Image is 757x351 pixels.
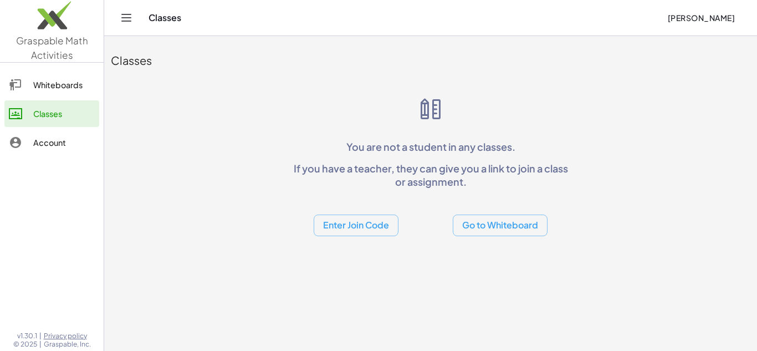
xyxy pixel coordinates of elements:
[4,72,99,98] a: Whiteboards
[658,8,744,28] button: [PERSON_NAME]
[289,140,572,153] p: You are not a student in any classes.
[117,9,135,27] button: Toggle navigation
[453,215,548,236] button: Go to Whiteboard
[4,100,99,127] a: Classes
[33,107,95,120] div: Classes
[667,13,735,23] span: [PERSON_NAME]
[314,215,398,236] button: Enter Join Code
[16,34,88,61] span: Graspable Math Activities
[44,332,91,340] a: Privacy policy
[13,340,37,349] span: © 2025
[39,340,42,349] span: |
[33,78,95,91] div: Whiteboards
[4,129,99,156] a: Account
[111,53,750,68] div: Classes
[44,340,91,349] span: Graspable, Inc.
[289,162,572,188] p: If you have a teacher, they can give you a link to join a class or assignment.
[39,332,42,340] span: |
[33,136,95,149] div: Account
[17,332,37,340] span: v1.30.1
